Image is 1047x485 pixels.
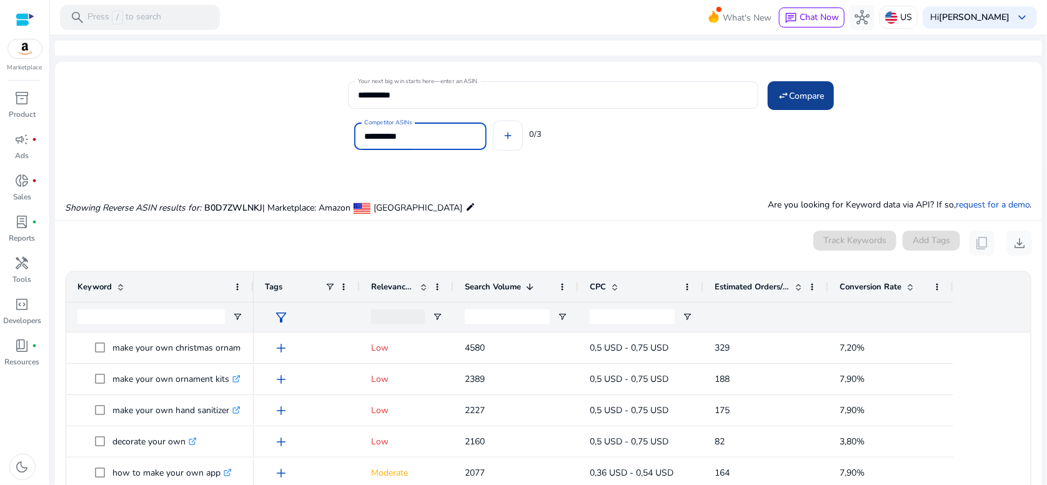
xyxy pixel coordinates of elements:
button: chatChat Now [779,7,845,27]
p: make your own hand sanitizer [112,397,241,423]
span: 0,36 USD - 0,54 USD [590,467,673,479]
span: 329 [715,342,730,354]
p: Are you looking for Keyword data via API? If so, . [768,198,1032,211]
span: 3,80% [840,436,865,447]
p: Hi [930,13,1010,22]
span: 2160 [465,436,485,447]
a: request for a demo [956,199,1030,211]
span: chat [785,12,797,24]
span: Estimated Orders/Month [715,281,790,292]
span: 0,5 USD - 0,75 USD [590,342,668,354]
span: add [274,341,289,356]
p: Low [371,335,442,361]
p: Resources [5,356,40,367]
span: fiber_manual_record [32,343,37,348]
span: inventory_2 [15,91,30,106]
span: 7,20% [840,342,865,354]
span: / [112,11,123,24]
span: dark_mode [15,459,30,474]
p: Marketplace [7,63,42,72]
span: code_blocks [15,297,30,312]
button: Open Filter Menu [432,312,442,322]
span: fiber_manual_record [32,137,37,142]
mat-label: Your next big win starts here—enter an ASIN [358,77,477,86]
span: add [274,466,289,481]
span: [GEOGRAPHIC_DATA] [374,202,462,214]
button: Compare [768,81,834,110]
span: add [274,372,289,387]
input: Keyword Filter Input [77,309,225,324]
span: 164 [715,467,730,479]
span: book_4 [15,338,30,353]
mat-hint: 0/3 [529,127,542,141]
span: Relevance Score [371,281,415,292]
span: 2389 [465,373,485,385]
input: CPC Filter Input [590,309,675,324]
span: keyboard_arrow_down [1015,10,1030,25]
span: 7,90% [840,373,865,385]
span: | Marketplace: Amazon [262,202,350,214]
p: Sales [13,191,31,202]
button: Open Filter Menu [557,312,567,322]
span: lab_profile [15,214,30,229]
span: Tags [265,281,282,292]
span: fiber_manual_record [32,178,37,183]
img: amazon.svg [8,39,42,58]
span: hub [855,10,870,25]
p: Press to search [87,11,161,24]
p: Tools [13,274,32,285]
span: 175 [715,404,730,416]
mat-icon: swap_horiz [778,90,789,101]
p: Low [371,366,442,392]
p: Developers [3,315,41,326]
span: campaign [15,132,30,147]
p: decorate your own [112,429,197,454]
span: Search Volume [465,281,521,292]
p: Reports [9,232,36,244]
span: Conversion Rate [840,281,901,292]
p: Ads [16,150,29,161]
p: Product [9,109,36,120]
mat-label: Competitor ASINs [364,118,412,127]
span: 7,90% [840,467,865,479]
span: 2227 [465,404,485,416]
span: download [1012,236,1027,251]
span: add [274,434,289,449]
button: Open Filter Menu [232,312,242,322]
span: Compare [789,89,824,102]
span: 0,5 USD - 0,75 USD [590,404,668,416]
span: add [274,403,289,418]
span: fiber_manual_record [32,219,37,224]
mat-icon: edit [465,199,475,214]
span: What's New [723,7,772,29]
span: Chat Now [800,11,839,23]
span: 0,5 USD - 0,75 USD [590,436,668,447]
span: filter_alt [274,310,289,325]
p: make your own ornament kits [112,366,241,392]
span: search [70,10,85,25]
span: 0,5 USD - 0,75 USD [590,373,668,385]
span: donut_small [15,173,30,188]
p: Low [371,397,442,423]
span: CPC [590,281,606,292]
span: 4580 [465,342,485,354]
span: 82 [715,436,725,447]
p: make your own christmas ornaments [112,335,269,361]
span: B0D7ZWLNKJ [204,202,262,214]
mat-icon: add [502,130,514,141]
button: hub [850,5,875,30]
span: 188 [715,373,730,385]
span: 7,90% [840,404,865,416]
span: 2077 [465,467,485,479]
button: download [1007,231,1032,256]
button: Open Filter Menu [682,312,692,322]
i: Showing Reverse ASIN results for: [65,202,201,214]
img: us.svg [885,11,898,24]
p: Low [371,429,442,454]
b: [PERSON_NAME] [939,11,1010,23]
span: Keyword [77,281,112,292]
input: Search Volume Filter Input [465,309,550,324]
p: US [900,6,912,28]
span: handyman [15,256,30,271]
